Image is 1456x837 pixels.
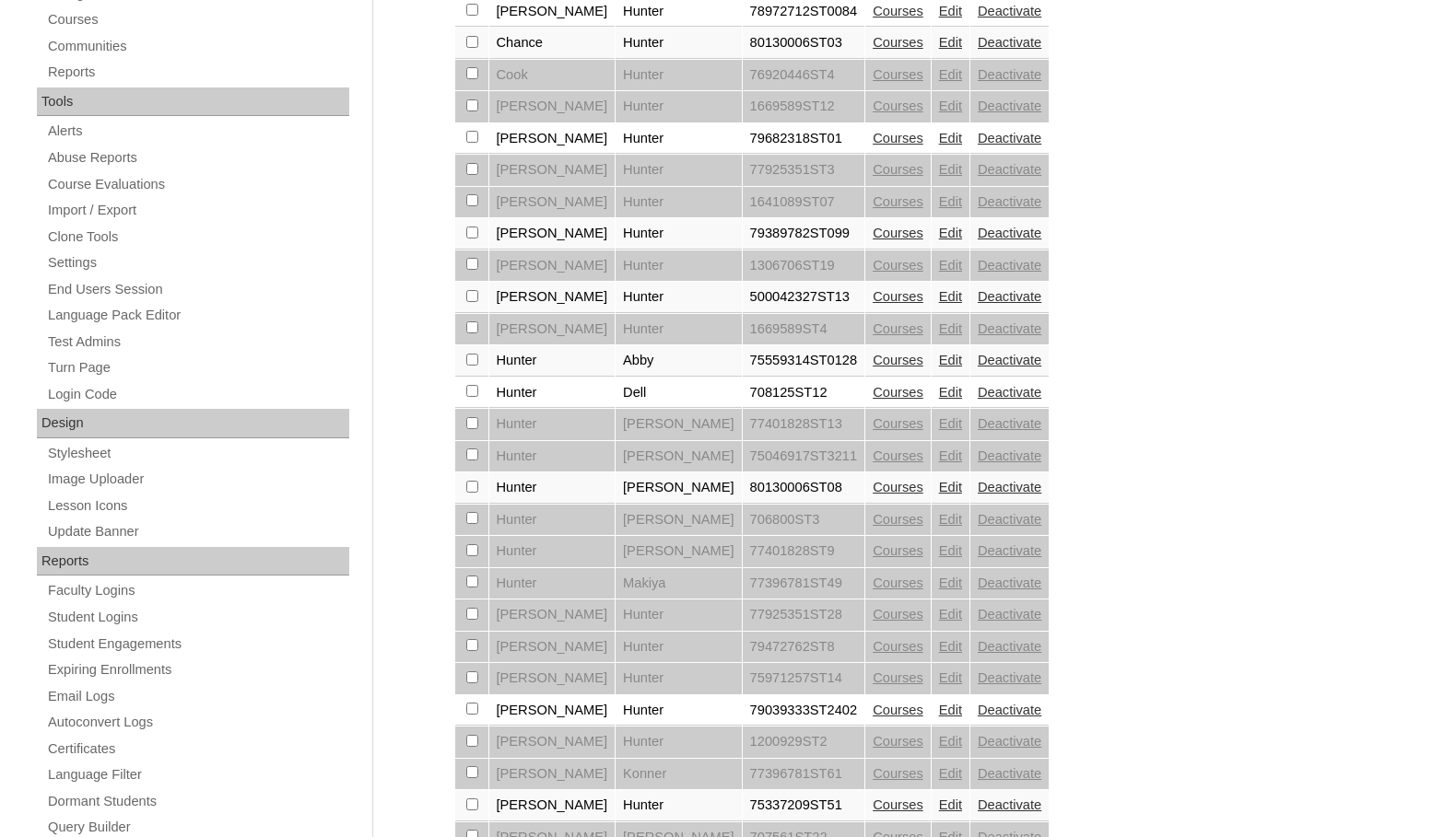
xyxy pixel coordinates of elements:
a: Import / Export [46,199,349,222]
a: Courses [873,385,923,400]
a: Deactivate [978,258,1041,273]
td: 75971257ST14 [743,663,865,694]
a: Edit [939,289,962,304]
a: Update Banner [46,520,349,543]
a: Deactivate [978,226,1041,240]
td: [PERSON_NAME] [489,695,616,727]
td: 80130006ST03 [743,28,865,59]
a: Edit [939,670,962,685]
a: Courses [873,67,923,82]
a: Edit [939,766,962,781]
a: Deactivate [978,703,1041,717]
a: Courses [873,448,923,463]
a: Edit [939,4,962,18]
td: 706800ST3 [743,505,865,536]
a: Test Admins [46,331,349,354]
a: Edit [939,194,962,209]
a: Deactivate [978,575,1041,590]
td: 75559314ST0128 [743,345,865,377]
td: 1306706ST19 [743,250,865,282]
td: [PERSON_NAME] [489,91,616,122]
a: Courses [873,734,923,749]
td: Hunter [616,632,742,663]
td: 1200929ST2 [743,727,865,758]
a: Language Filter [46,763,349,786]
td: 77396781ST49 [743,568,865,599]
a: Course Evaluations [46,173,349,196]
a: Deactivate [978,448,1041,463]
a: Courses [873,797,923,812]
td: [PERSON_NAME] [616,472,742,504]
a: Edit [939,321,962,336]
a: Edit [939,67,962,82]
a: Courses [873,480,923,494]
a: Edit [939,575,962,590]
a: Dormant Students [46,790,349,813]
td: Hunter [616,790,742,821]
a: Deactivate [978,766,1041,781]
a: Courses [873,512,923,527]
a: Deactivate [978,67,1041,82]
td: 75337209ST51 [743,790,865,821]
td: [PERSON_NAME] [616,505,742,536]
a: Courses [873,703,923,717]
a: Deactivate [978,194,1041,209]
a: Autoconvert Logs [46,711,349,734]
a: Courses [873,353,923,367]
div: Design [37,409,349,438]
a: Edit [939,353,962,367]
a: Expiring Enrollments [46,658,349,681]
a: Alerts [46,120,349,143]
a: Image Uploader [46,468,349,491]
td: [PERSON_NAME] [489,218,616,250]
td: Hunter [616,282,742,313]
a: Edit [939,797,962,812]
a: Deactivate [978,289,1041,304]
a: Stylesheet [46,442,349,465]
td: [PERSON_NAME] [489,599,616,631]
a: Courses [873,162,923,177]
td: Hunter [489,441,616,472]
td: Hunter [489,505,616,536]
a: Courses [873,766,923,781]
td: [PERSON_NAME] [489,663,616,694]
a: Edit [939,385,962,400]
td: [PERSON_NAME] [489,759,616,790]
a: Deactivate [978,734,1041,749]
td: Hunter [616,91,742,122]
a: Edit [939,607,962,622]
a: Courses [873,416,923,431]
a: Courses [873,321,923,336]
a: Deactivate [978,639,1041,654]
a: Deactivate [978,321,1041,336]
a: Edit [939,543,962,558]
a: Abuse Reports [46,146,349,169]
td: 75046917ST3211 [743,441,865,472]
td: Makiya [616,568,742,599]
td: 1669589ST4 [743,314,865,345]
a: Courses [873,575,923,590]
td: [PERSON_NAME] [616,409,742,440]
td: Hunter [616,250,742,282]
a: Deactivate [978,353,1041,367]
td: Hunter [489,345,616,377]
td: 77401828ST13 [743,409,865,440]
td: 79039333ST2402 [743,695,865,727]
a: Deactivate [978,4,1041,18]
a: Edit [939,639,962,654]
a: Certificates [46,738,349,761]
div: Reports [37,547,349,576]
td: 76920446ST4 [743,60,865,91]
a: Courses [873,99,923,113]
a: Deactivate [978,162,1041,177]
a: Edit [939,162,962,177]
a: Communities [46,35,349,58]
td: [PERSON_NAME] [489,314,616,345]
a: Courses [873,289,923,304]
td: Dell [616,378,742,409]
td: 80130006ST08 [743,472,865,504]
a: Courses [873,194,923,209]
a: Edit [939,480,962,494]
a: Deactivate [978,480,1041,494]
a: Deactivate [978,99,1041,113]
